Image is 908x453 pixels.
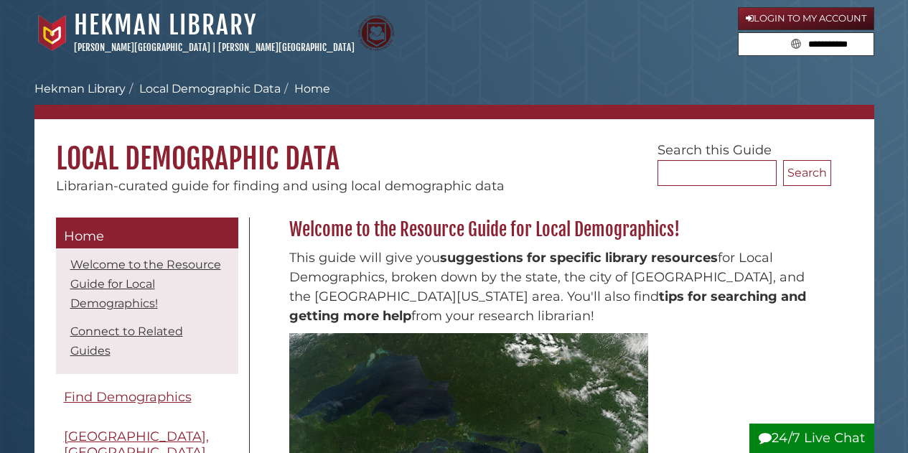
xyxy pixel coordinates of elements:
nav: breadcrumb [34,80,874,119]
span: Find Demographics [64,389,192,405]
img: Calvin University [34,15,70,51]
span: suggestions for specific library resources [440,250,718,266]
a: [PERSON_NAME][GEOGRAPHIC_DATA] [74,42,210,53]
a: Hekman Library [74,9,257,41]
span: This guide will give you [289,250,440,266]
span: | [212,42,216,53]
form: Search library guides, policies, and FAQs. [738,32,874,57]
button: 24/7 Live Chat [749,424,874,453]
a: Hekman Library [34,82,126,95]
button: Search [787,33,805,52]
li: Home [281,80,330,98]
a: Find Demographics [56,381,238,414]
a: Login to My Account [738,7,874,30]
a: [PERSON_NAME][GEOGRAPHIC_DATA] [218,42,355,53]
span: for Local Demographics, broken down by the state, the city of [GEOGRAPHIC_DATA], and the [GEOGRAP... [289,250,805,304]
button: Search [783,160,831,186]
a: Connect to Related Guides [70,324,183,358]
span: from your research librarian! [411,308,594,324]
span: Home [64,228,104,244]
a: Welcome to the Resource Guide for Local Demographics! [70,258,221,310]
span: tips for searching and getting more help [289,289,806,324]
h1: Local Demographic Data [34,119,874,177]
a: Local Demographic Data [139,82,281,95]
span: Librarian-curated guide for finding and using local demographic data [56,178,505,194]
img: Calvin Theological Seminary [358,15,394,51]
a: Home [56,218,238,249]
h2: Welcome to the Resource Guide for Local Demographics! [282,218,831,241]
